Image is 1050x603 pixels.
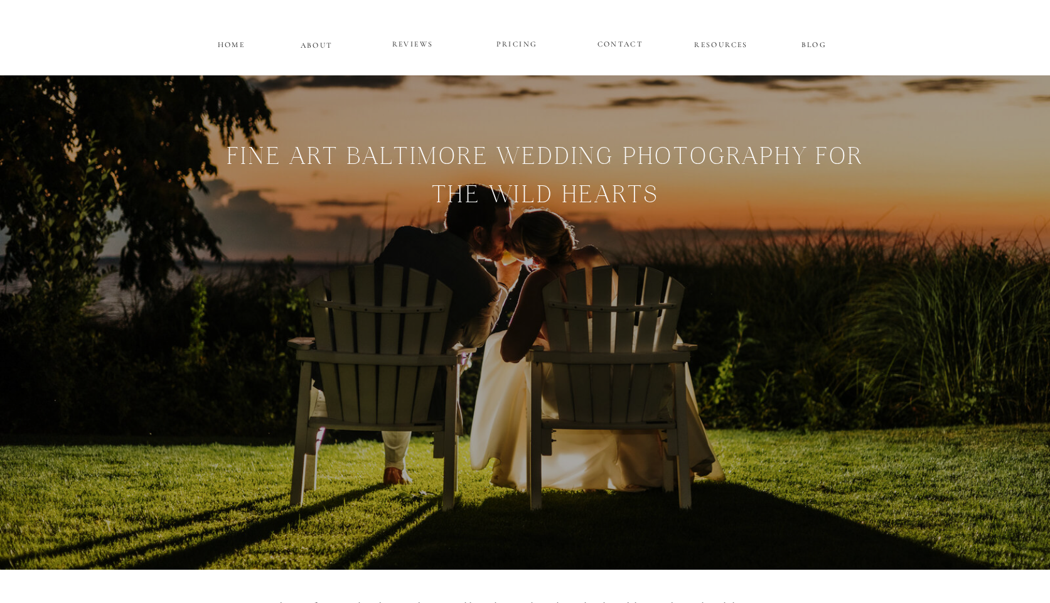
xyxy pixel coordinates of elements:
[479,37,555,52] a: PRICING
[216,38,247,48] a: HOME
[786,38,843,48] a: BLOG
[597,37,643,48] a: CONTACT
[87,141,1004,288] h1: Fine Art Baltimore WEDDING pHOTOGRAPHY FOR THE WILD HEARTs
[693,38,750,48] a: RESOURCES
[375,37,451,52] a: REVIEWS
[301,38,333,49] a: ABOUT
